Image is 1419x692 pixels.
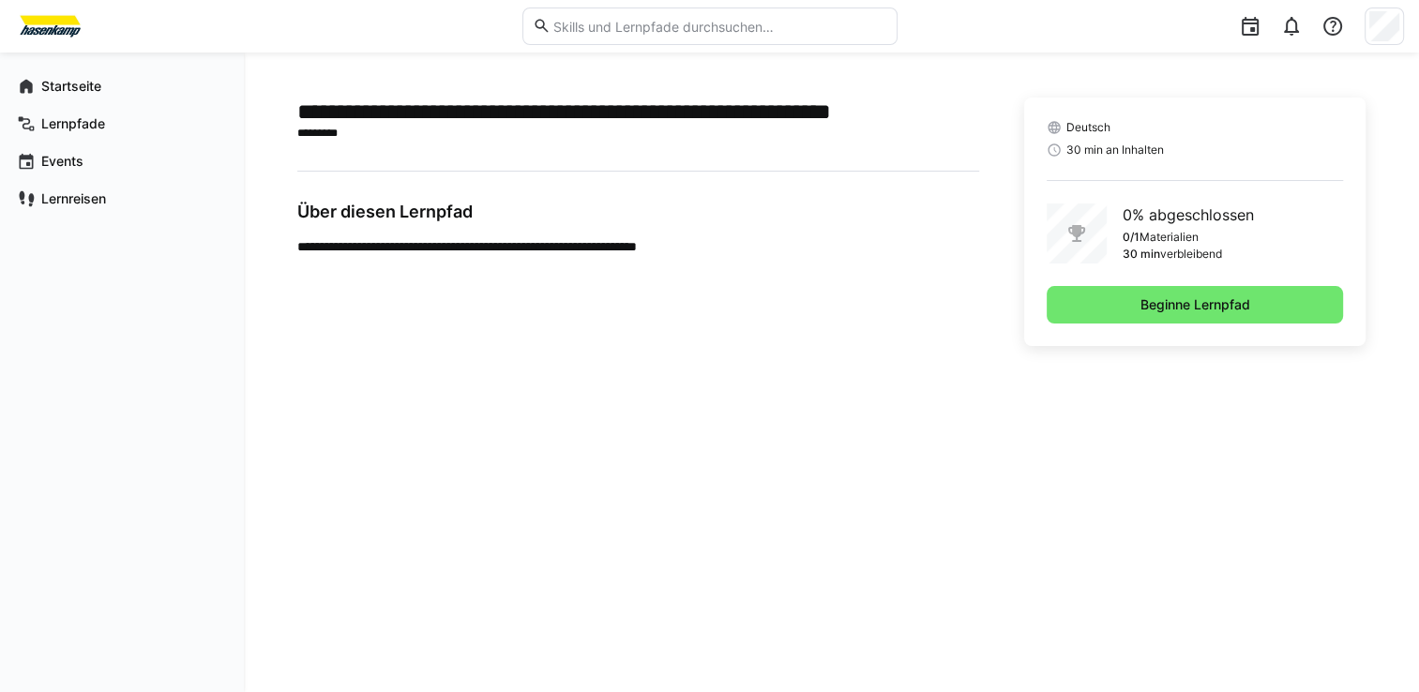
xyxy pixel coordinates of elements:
[1138,295,1253,314] span: Beginne Lernpfad
[1139,230,1198,245] p: Materialien
[1122,247,1159,262] p: 30 min
[551,18,886,35] input: Skills und Lernpfade durchsuchen…
[1122,203,1253,226] p: 0% abgeschlossen
[1159,247,1221,262] p: verbleibend
[297,202,980,222] h3: Über diesen Lernpfad
[1065,120,1110,135] span: Deutsch
[1065,143,1163,158] span: 30 min an Inhalten
[1047,286,1343,323] button: Beginne Lernpfad
[1122,230,1139,245] p: 0/1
